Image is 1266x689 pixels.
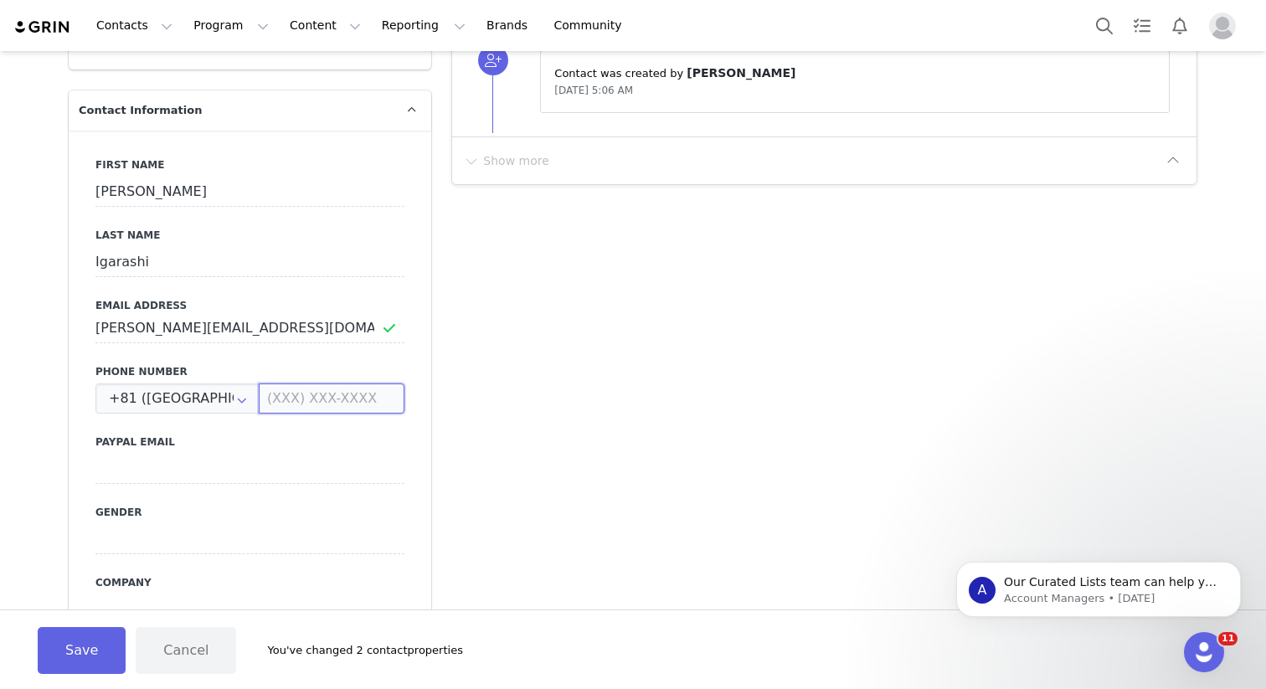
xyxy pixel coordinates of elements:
[259,383,404,414] input: (XXX) XXX-XXXX
[95,383,260,414] div: Japan
[1199,13,1253,39] button: Profile
[95,575,404,590] label: Company
[95,505,404,520] label: Gender
[136,627,236,674] button: Cancel
[554,85,633,96] span: [DATE] 5:06 AM
[1124,7,1160,44] a: Tasks
[280,7,371,44] button: Content
[1209,13,1236,39] img: placeholder-profile.jpg
[95,434,404,450] label: Paypal Email
[95,298,404,313] label: Email Address
[183,7,279,44] button: Program
[13,13,687,32] body: Rich Text Area. Press ALT-0 for help.
[95,228,404,243] label: Last Name
[95,364,404,379] label: Phone Number
[372,7,476,44] button: Reporting
[543,7,639,44] a: Community
[931,527,1266,644] iframe: Intercom notifications message
[1184,632,1224,672] iframe: Intercom live chat
[687,66,795,80] span: [PERSON_NAME]
[476,7,543,44] a: Brands
[13,19,72,35] img: grin logo
[462,147,550,174] button: Show more
[554,64,1155,82] p: Contact was created by ⁨ ⁩
[1218,632,1238,645] span: 11
[38,627,126,674] button: Save
[79,102,202,119] span: Contact Information
[95,383,260,414] input: Country
[1161,7,1198,44] button: Notifications
[246,642,462,659] div: You've changed 2 contact
[1086,7,1123,44] button: Search
[408,642,463,659] span: properties
[95,157,404,172] label: First Name
[95,313,404,343] input: Email Address
[86,7,183,44] button: Contacts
